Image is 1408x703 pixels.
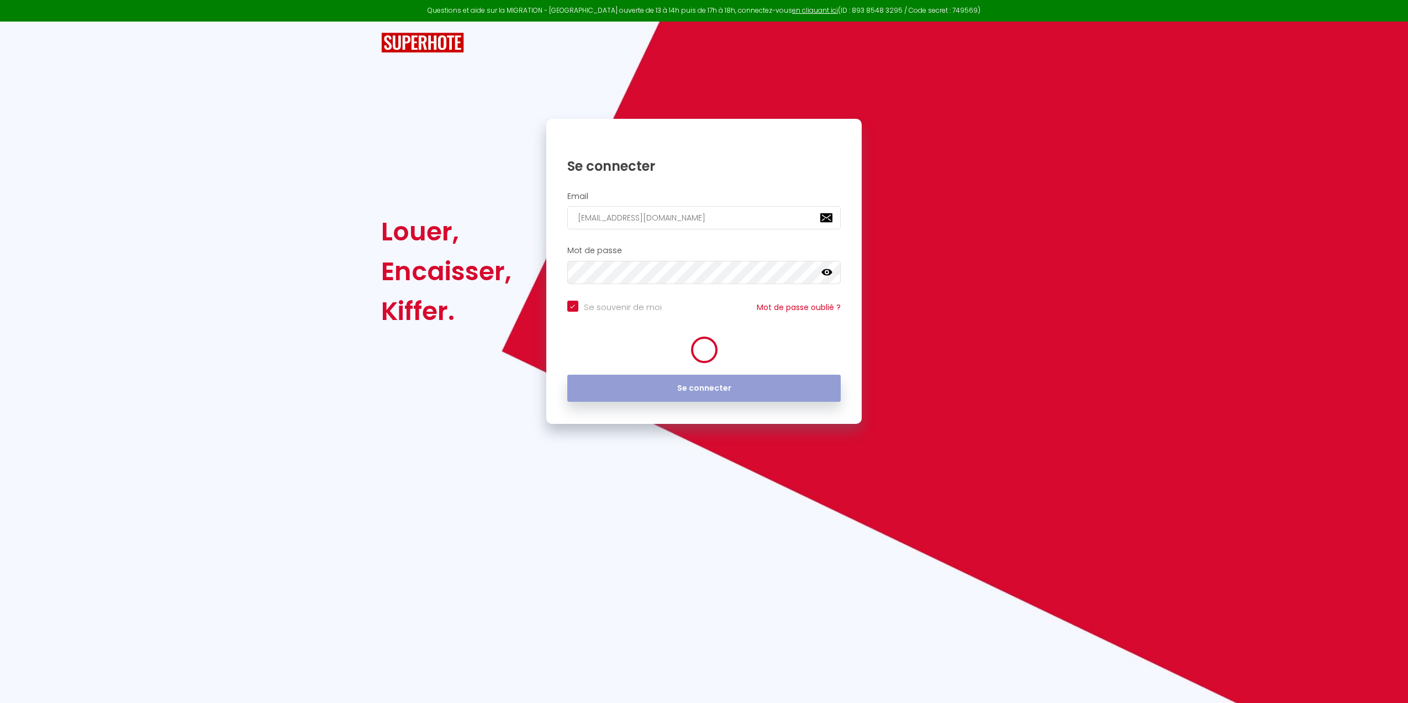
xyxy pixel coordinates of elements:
a: Mot de passe oublié ? [757,302,841,313]
img: SuperHote logo [381,33,464,53]
h2: Email [567,192,841,201]
input: Ton Email [567,206,841,229]
h1: Se connecter [567,158,841,175]
button: Se connecter [567,375,841,402]
div: Louer, [381,212,511,251]
a: en cliquant ici [792,6,838,15]
div: Encaisser, [381,251,511,291]
div: Kiffer. [381,291,511,331]
h2: Mot de passe [567,246,841,255]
